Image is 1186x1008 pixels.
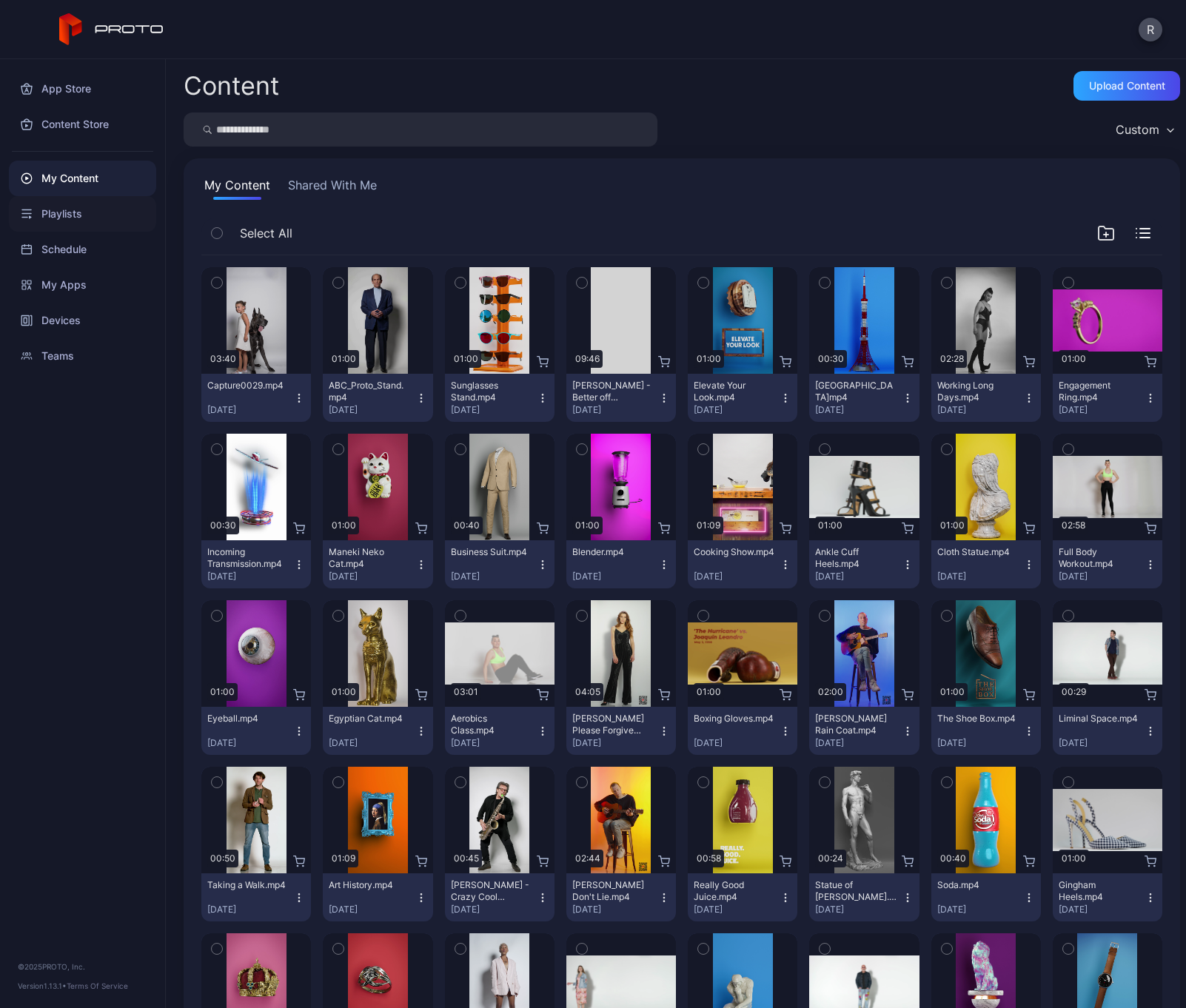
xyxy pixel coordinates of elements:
[572,404,658,416] div: [DATE]
[688,540,797,588] button: Cooking Show.mp4[DATE]
[67,981,128,990] a: Terms Of Service
[9,232,156,267] div: Schedule
[566,707,676,755] button: [PERSON_NAME] Please Forgive Me.mp4[DATE]
[694,713,775,725] div: Boxing Gloves.mp4
[931,540,1041,588] button: Cloth Statue.mp4[DATE]
[1059,380,1140,403] div: Engagement Ring.mp4
[572,546,654,558] div: Blender.mp4
[451,904,537,915] div: [DATE]
[815,404,901,416] div: [DATE]
[445,374,555,422] button: Sunglasses Stand.mp4[DATE]
[815,879,897,903] div: Statue of David.mp4
[9,107,156,142] a: Content Store
[445,707,555,755] button: Aerobics Class.mp4[DATE]
[937,737,1023,749] div: [DATE]
[207,546,289,570] div: Incoming Transmission.mp4
[1059,904,1145,915] div: [DATE]
[572,571,658,582] div: [DATE]
[815,546,897,570] div: Ankle Cuff Heels.mp4
[201,707,311,755] button: Eyeball.mp4[DATE]
[815,904,901,915] div: [DATE]
[694,904,780,915] div: [DATE]
[329,380,410,403] div: ABC_Proto_Stand.mp4
[572,904,658,915] div: [DATE]
[1053,374,1162,422] button: Engagement Ring.mp4[DATE]
[694,404,780,416] div: [DATE]
[329,546,410,570] div: Maneki Neko Cat.mp4
[815,380,897,403] div: Tokyo Tower.mp4
[451,737,537,749] div: [DATE]
[329,879,410,891] div: Art History.mp4
[566,374,676,422] button: [PERSON_NAME] - Better off Dead.mp4[DATE]
[1059,879,1140,903] div: Gingham Heels.mp4
[694,380,775,403] div: Elevate Your Look.mp4
[329,713,410,725] div: Egyptian Cat.mp4
[451,879,532,903] div: Scott Page - Crazy Cool Technology.mp4
[1073,71,1180,101] button: Upload Content
[572,737,658,749] div: [DATE]
[207,904,293,915] div: [DATE]
[1059,737,1145,749] div: [DATE]
[937,380,1019,403] div: Working Long Days.mp4
[688,873,797,921] button: Really Good Juice.mp4[DATE]
[201,176,273,200] button: My Content
[815,571,901,582] div: [DATE]
[809,540,919,588] button: Ankle Cuff Heels.mp4[DATE]
[451,713,532,736] div: Aerobics Class.mp4
[240,224,292,242] span: Select All
[815,737,901,749] div: [DATE]
[201,374,311,422] button: Capture0029.mp4[DATE]
[937,904,1023,915] div: [DATE]
[1089,80,1165,92] div: Upload Content
[694,737,780,749] div: [DATE]
[445,873,555,921] button: [PERSON_NAME] - Crazy Cool Technology.mp4[DATE]
[285,176,380,200] button: Shared With Me
[207,380,289,392] div: Capture0029.mp4
[572,713,654,736] div: Adeline Mocke's Please Forgive Me.mp4
[201,873,311,921] button: Taking a Walk.mp4[DATE]
[445,540,555,588] button: Business Suit.mp4[DATE]
[9,161,156,196] a: My Content
[694,546,775,558] div: Cooking Show.mp4
[207,737,293,749] div: [DATE]
[329,571,415,582] div: [DATE]
[1059,713,1140,725] div: Liminal Space.mp4
[9,303,156,338] div: Devices
[1053,873,1162,921] button: Gingham Heels.mp4[DATE]
[566,540,676,588] button: Blender.mp4[DATE]
[9,71,156,107] a: App Store
[329,737,415,749] div: [DATE]
[937,713,1019,725] div: The Shoe Box.mp4
[451,546,532,558] div: Business Suit.mp4
[937,546,1019,558] div: Cloth Statue.mp4
[688,374,797,422] button: Elevate Your Look.mp4[DATE]
[207,879,289,891] div: Taking a Walk.mp4
[9,338,156,374] a: Teams
[931,873,1041,921] button: Soda.mp4[DATE]
[1116,122,1159,137] div: Custom
[9,196,156,232] a: Playlists
[815,713,897,736] div: Ryan Pollie's Rain Coat.mp4
[184,73,279,98] div: Content
[1059,571,1145,582] div: [DATE]
[809,873,919,921] button: Statue of [PERSON_NAME].mp4[DATE]
[566,873,676,921] button: [PERSON_NAME] Don't Lie.mp4[DATE]
[572,879,654,903] div: Ryan Pollie's Don't Lie.mp4
[201,540,311,588] button: Incoming Transmission.mp4[DATE]
[207,713,289,725] div: Eyeball.mp4
[207,571,293,582] div: [DATE]
[323,540,432,588] button: Maneki Neko Cat.mp4[DATE]
[809,707,919,755] button: [PERSON_NAME] Rain Coat.mp4[DATE]
[1108,112,1180,147] button: Custom
[931,707,1041,755] button: The Shoe Box.mp4[DATE]
[1139,18,1162,41] button: R
[1059,546,1140,570] div: Full Body Workout.mp4
[9,267,156,303] a: My Apps
[694,879,775,903] div: Really Good Juice.mp4
[451,404,537,416] div: [DATE]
